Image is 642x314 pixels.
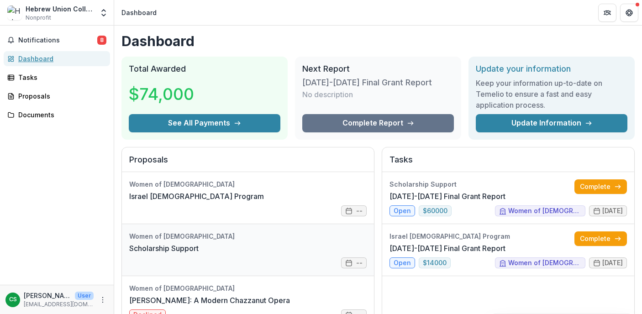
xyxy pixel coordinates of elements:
[302,78,432,88] h3: [DATE]-[DATE] Final Grant Report
[476,78,627,110] h3: Keep your information up-to-date on Temelio to ensure a fast and easy application process.
[476,64,627,74] h2: Update your information
[302,114,454,132] a: Complete Report
[121,8,157,17] div: Dashboard
[7,5,22,20] img: Hebrew Union College Jewish Institute of Religion
[9,297,17,303] div: Cheryl Slavin
[75,292,94,300] p: User
[389,191,505,202] a: [DATE]-[DATE] Final Grant Report
[18,54,103,63] div: Dashboard
[24,291,71,300] p: [PERSON_NAME]
[97,36,106,45] span: 8
[129,295,290,306] a: [PERSON_NAME]: A Modern Chazzanut Opera
[574,231,627,246] a: Complete
[26,14,51,22] span: Nonprofit
[24,300,94,309] p: [EMAIL_ADDRESS][DOMAIN_NAME]
[97,4,110,22] button: Open entity switcher
[118,6,160,19] nav: breadcrumb
[18,91,103,101] div: Proposals
[620,4,638,22] button: Get Help
[129,243,199,254] a: Scholarship Support
[129,191,264,202] a: Israel [DEMOGRAPHIC_DATA] Program
[476,114,627,132] a: Update Information
[4,107,110,122] a: Documents
[302,89,353,100] p: No description
[4,33,110,47] button: Notifications8
[4,51,110,66] a: Dashboard
[129,82,197,106] h3: $74,000
[302,64,454,74] h2: Next Report
[18,37,97,44] span: Notifications
[26,4,94,14] div: Hebrew Union College Jewish Institute of Religion
[4,70,110,85] a: Tasks
[129,114,280,132] button: See All Payments
[4,89,110,104] a: Proposals
[121,33,635,49] h1: Dashboard
[97,294,108,305] button: More
[129,64,280,74] h2: Total Awarded
[18,110,103,120] div: Documents
[574,179,627,194] a: Complete
[389,243,505,254] a: [DATE]-[DATE] Final Grant Report
[389,155,627,172] h2: Tasks
[18,73,103,82] div: Tasks
[129,155,367,172] h2: Proposals
[598,4,616,22] button: Partners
